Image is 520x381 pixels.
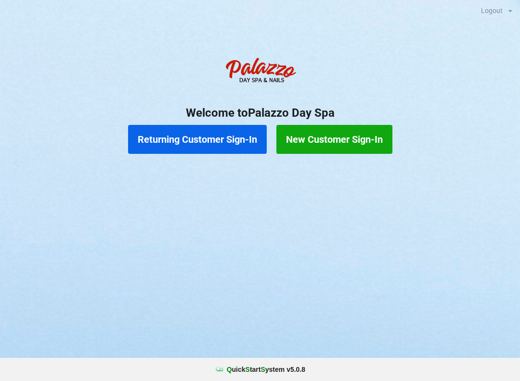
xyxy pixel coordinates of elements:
[260,366,265,373] span: S
[227,365,305,374] b: uick tart ystem v 5.0.8
[246,366,250,373] span: S
[481,7,503,14] div: Logout
[276,125,392,154] button: New Customer Sign-In
[221,53,299,91] img: PalazzoDaySpaNails-Logo.png
[128,125,267,154] button: Returning Customer Sign-In
[227,366,232,373] span: Q
[215,365,224,374] img: favicon.ico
